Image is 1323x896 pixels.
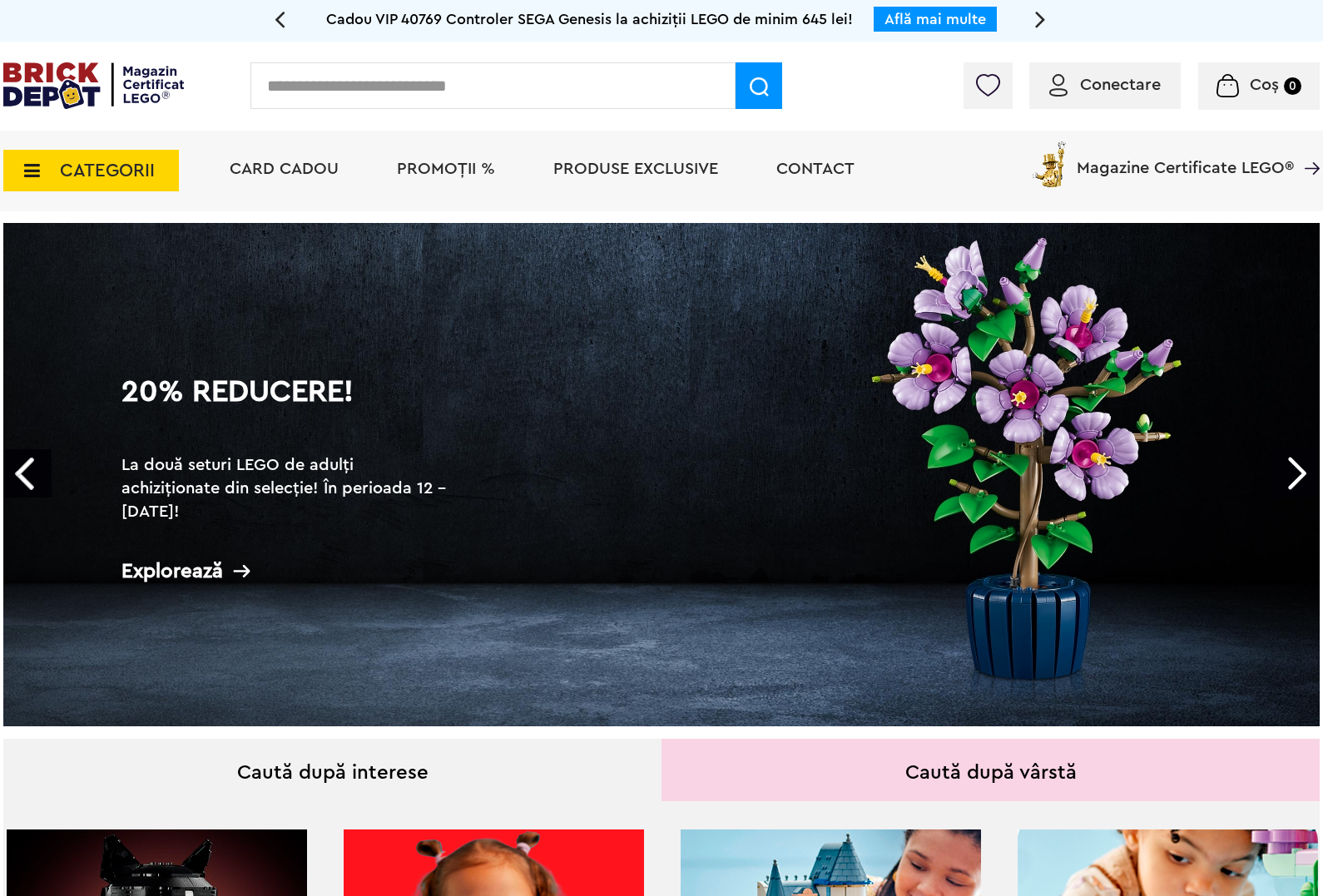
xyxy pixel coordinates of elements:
a: PROMOȚII % [397,161,495,177]
a: Prev [3,449,52,498]
h1: 20% Reducere! [121,377,454,437]
a: Conectare [1049,77,1161,93]
a: Află mai multe [884,12,986,27]
div: Explorează [121,561,454,582]
a: 20% Reducere!La două seturi LEGO de adulți achiziționate din selecție! În perioada 12 - [DATE]!Ex... [3,223,1320,726]
span: Coș [1250,77,1279,93]
a: Produse exclusive [553,161,718,177]
a: Card Cadou [230,161,339,177]
small: 0 [1284,77,1301,95]
a: Magazine Certificate LEGO® [1294,138,1320,155]
div: Caută după vârstă [661,739,1320,801]
a: Next [1271,449,1320,498]
h2: La două seturi LEGO de adulți achiziționate din selecție! În perioada 12 - [DATE]! [121,453,454,523]
span: CATEGORII [60,161,155,180]
span: Magazine Certificate LEGO® [1077,138,1294,176]
span: Cadou VIP 40769 Controler SEGA Genesis la achiziții LEGO de minim 645 lei! [326,12,853,27]
span: Conectare [1080,77,1161,93]
div: Caută după interese [3,739,661,801]
a: Contact [776,161,855,177]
